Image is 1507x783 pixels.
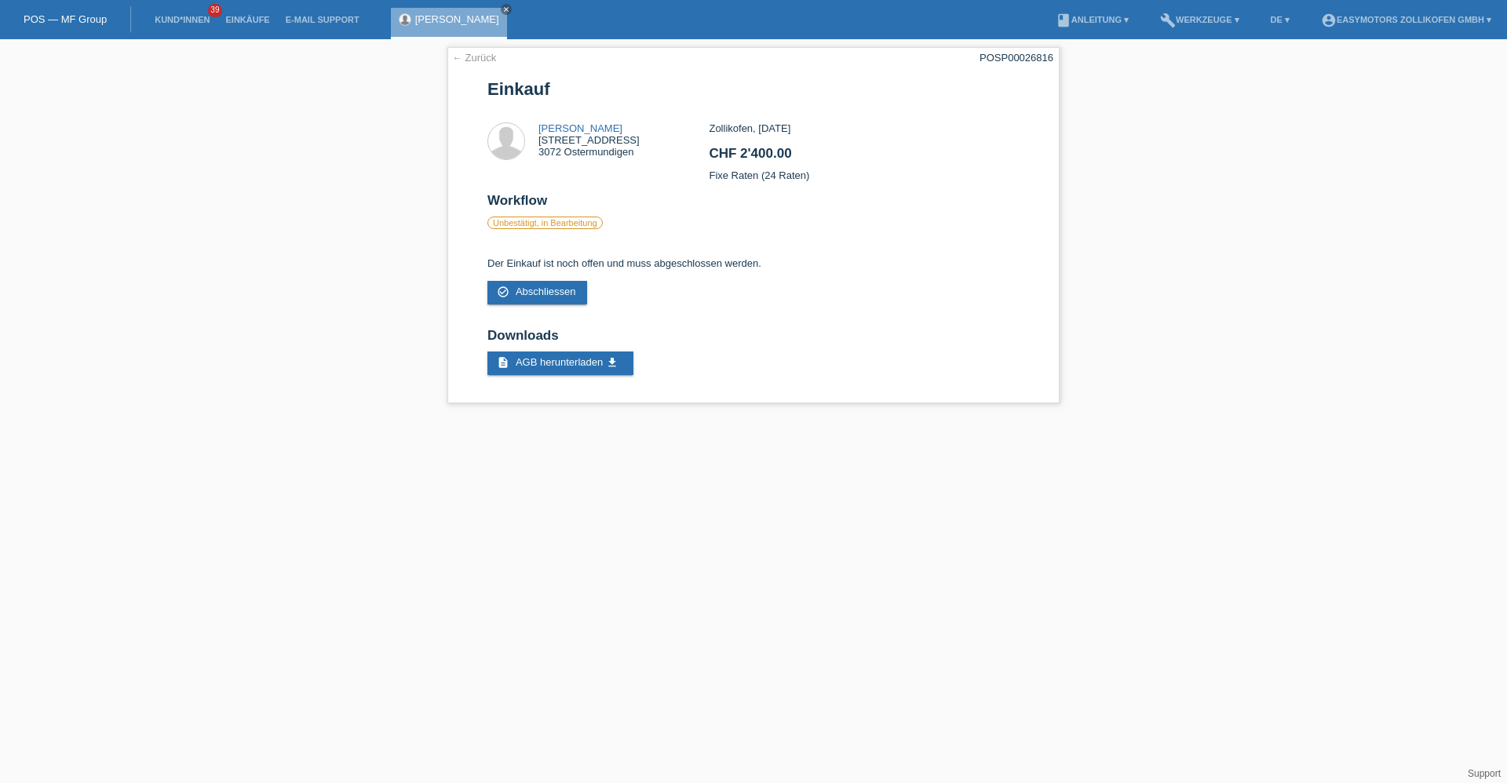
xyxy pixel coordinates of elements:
a: POS — MF Group [24,13,107,25]
a: Einkäufe [217,15,277,24]
h2: Workflow [487,193,1020,217]
span: Abschliessen [516,286,576,297]
i: build [1160,13,1176,28]
a: description AGB herunterladen get_app [487,351,633,375]
a: Kund*innen [147,15,217,24]
i: account_circle [1321,13,1337,28]
a: DE ▾ [1263,15,1297,24]
span: AGB herunterladen [516,356,603,368]
h2: Downloads [487,328,1020,351]
div: POSP00026816 [980,52,1053,64]
a: close [501,4,512,15]
div: Zollikofen, [DATE] Fixe Raten (24 Raten) [709,122,1019,193]
i: check_circle_outline [497,286,509,298]
a: E-Mail Support [278,15,367,24]
a: buildWerkzeuge ▾ [1152,15,1247,24]
a: bookAnleitung ▾ [1048,15,1137,24]
i: description [497,356,509,369]
i: book [1056,13,1071,28]
a: account_circleEasymotors Zollikofen GmbH ▾ [1313,15,1499,24]
h1: Einkauf [487,79,1020,99]
p: Der Einkauf ist noch offen und muss abgeschlossen werden. [487,257,1020,269]
a: ← Zurück [452,52,496,64]
div: [STREET_ADDRESS] 3072 Ostermundigen [538,122,640,158]
i: get_app [606,356,618,369]
a: Support [1468,768,1501,779]
a: [PERSON_NAME] [415,13,499,25]
a: check_circle_outline Abschliessen [487,281,587,304]
label: Unbestätigt, in Bearbeitung [487,217,603,229]
a: [PERSON_NAME] [538,122,622,134]
h2: CHF 2'400.00 [709,146,1019,169]
i: close [502,5,510,13]
span: 39 [208,4,222,17]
